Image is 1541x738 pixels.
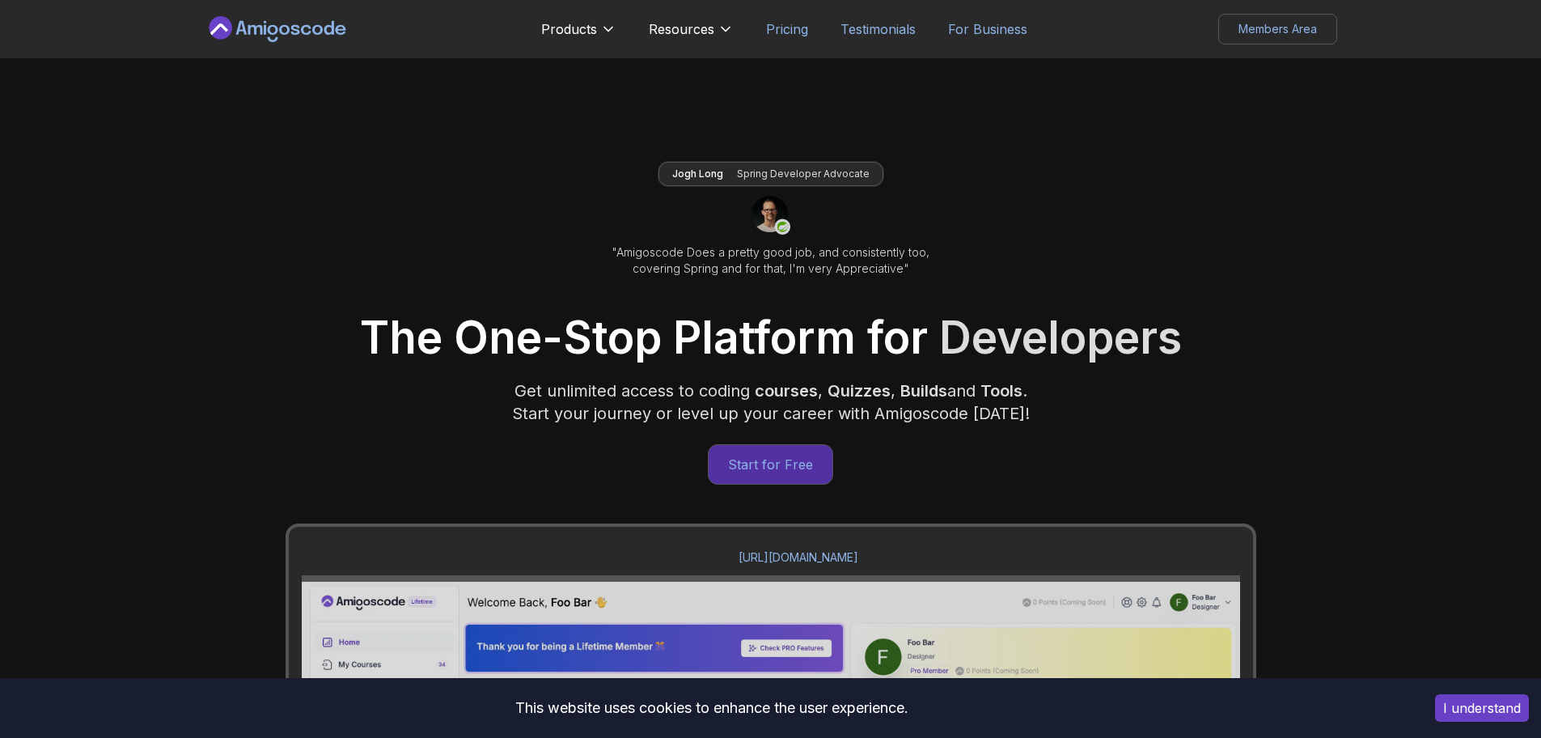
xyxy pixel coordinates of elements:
a: Pricing [766,19,808,39]
span: Builds [900,381,947,401]
span: Quizzes [828,381,891,401]
button: Resources [649,19,734,52]
a: For Business [948,19,1027,39]
p: Get unlimited access to coding , , and . Start your journey or level up your career with Amigosco... [499,380,1043,425]
a: Testimonials [840,19,916,39]
a: [URL][DOMAIN_NAME] [739,549,858,566]
span: Developers [939,311,1182,364]
a: Start for Free [708,444,833,485]
p: Products [541,19,597,39]
p: Start for Free [709,445,832,484]
iframe: chat widget [1441,637,1541,714]
button: Accept cookies [1435,694,1529,722]
p: Jogh Long [672,168,723,180]
span: courses [755,381,818,401]
p: "Amigoscode Does a pretty good job, and consistently too, covering Spring and for that, I'm very ... [590,244,952,277]
p: Resources [649,19,714,39]
h1: The One-Stop Platform for [218,316,1324,360]
button: Products [541,19,616,52]
p: Members Area [1219,15,1336,44]
p: Spring Developer Advocate [737,168,870,180]
span: Tools [980,381,1022,401]
a: Members Area [1218,14,1337,45]
div: This website uses cookies to enhance the user experience. [12,690,1411,726]
img: josh long [751,196,790,235]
